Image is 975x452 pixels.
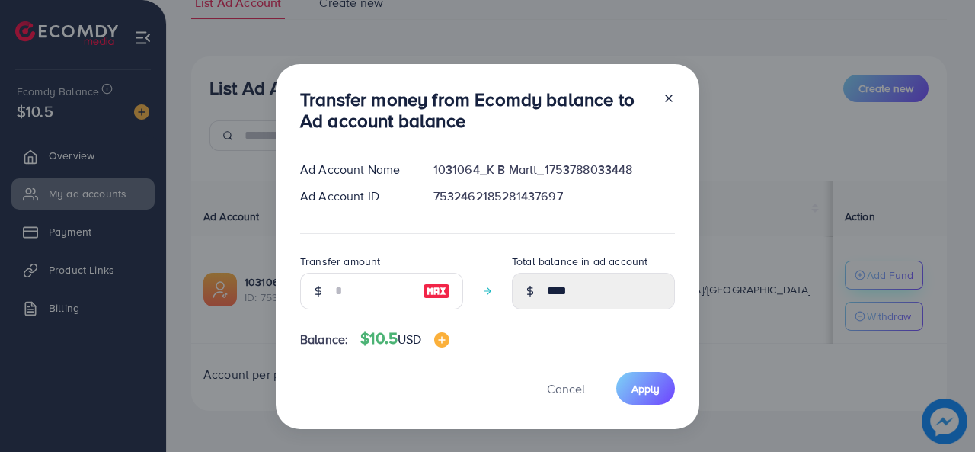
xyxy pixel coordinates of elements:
[547,380,585,397] span: Cancel
[288,188,421,205] div: Ad Account ID
[616,372,675,405] button: Apply
[300,254,380,269] label: Transfer amount
[423,282,450,300] img: image
[631,381,660,396] span: Apply
[528,372,604,405] button: Cancel
[421,188,687,205] div: 7532462185281437697
[434,332,449,348] img: image
[360,329,449,348] h4: $10.5
[421,161,687,178] div: 1031064_K B Martt_1753788033448
[398,331,421,348] span: USD
[288,161,421,178] div: Ad Account Name
[512,254,647,269] label: Total balance in ad account
[300,331,348,348] span: Balance:
[300,88,651,133] h3: Transfer money from Ecomdy balance to Ad account balance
